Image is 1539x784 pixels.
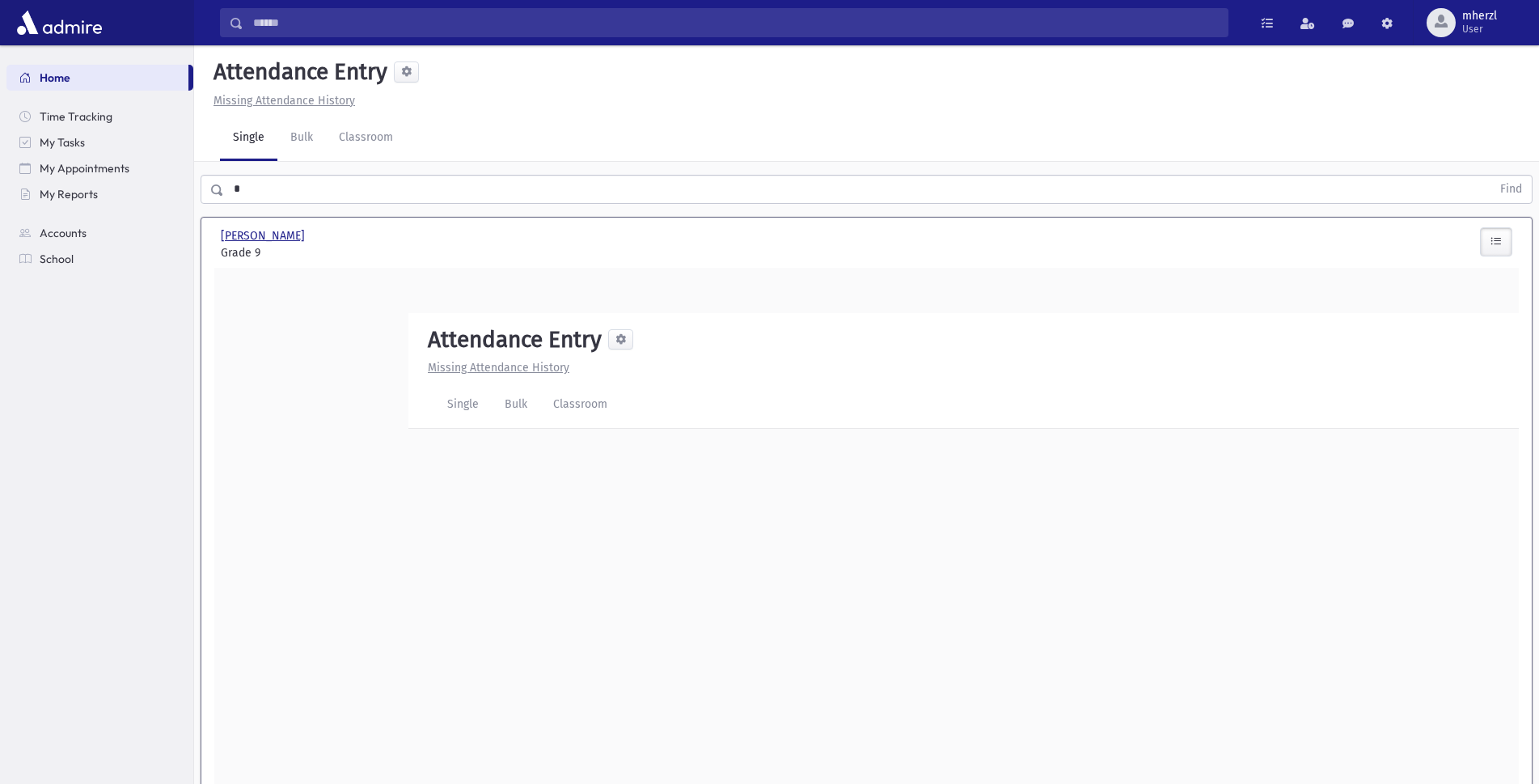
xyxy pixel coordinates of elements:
span: User [1462,23,1497,36]
a: Single [220,116,277,161]
h5: Attendance Entry [421,326,602,354]
span: My Appointments [40,161,129,176]
a: Home [6,65,188,91]
span: My Reports [40,187,98,201]
a: Missing Attendance History [207,94,355,108]
a: School [6,246,193,272]
h5: Attendance Entry [207,58,387,86]
a: Bulk [492,383,540,428]
span: mherzl [1462,10,1497,23]
span: School [40,252,74,266]
img: AdmirePro [13,6,106,39]
a: Bulk [277,116,326,161]
a: My Reports [6,181,193,207]
a: Single [434,383,492,428]
a: Classroom [540,383,620,428]
span: Accounts [40,226,87,240]
button: Find [1490,176,1532,203]
u: Missing Attendance History [214,94,355,108]
span: My Tasks [40,135,85,150]
input: Search [243,8,1228,37]
a: Missing Attendance History [421,361,569,375]
span: [PERSON_NAME] [221,227,308,244]
a: My Appointments [6,155,193,181]
a: Classroom [326,116,406,161]
span: Time Tracking [40,109,112,124]
a: My Tasks [6,129,193,155]
u: Missing Attendance History [428,361,569,375]
span: Home [40,70,70,85]
span: Grade 9 [221,244,423,261]
a: Time Tracking [6,104,193,129]
a: Accounts [6,220,193,246]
